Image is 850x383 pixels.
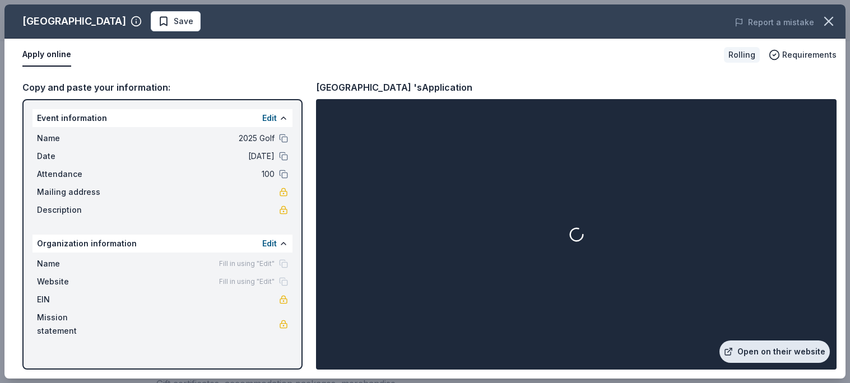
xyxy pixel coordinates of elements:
span: Name [37,132,112,145]
div: [GEOGRAPHIC_DATA] 's Application [316,80,472,95]
button: Report a mistake [735,16,814,29]
div: Event information [32,109,292,127]
button: Edit [262,237,277,250]
span: EIN [37,293,112,306]
span: Description [37,203,112,217]
span: 100 [112,167,275,181]
button: Requirements [769,48,837,62]
span: Mission statement [37,311,112,338]
span: Date [37,150,112,163]
span: Fill in using "Edit" [219,259,275,268]
span: Mailing address [37,185,112,199]
span: [DATE] [112,150,275,163]
span: Website [37,275,112,288]
a: Open on their website [719,340,830,363]
span: Name [37,257,112,270]
span: Save [174,15,193,28]
span: Fill in using "Edit" [219,277,275,286]
div: Copy and paste your information: [22,80,303,95]
div: Rolling [724,47,760,63]
span: Requirements [782,48,837,62]
button: Apply online [22,43,71,67]
div: Organization information [32,235,292,253]
span: Attendance [37,167,112,181]
div: [GEOGRAPHIC_DATA] [22,12,126,30]
button: Save [151,11,201,31]
span: 2025 Golf [112,132,275,145]
button: Edit [262,111,277,125]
